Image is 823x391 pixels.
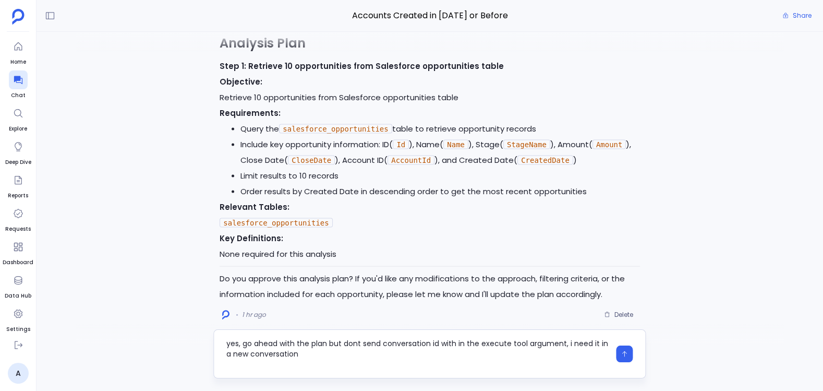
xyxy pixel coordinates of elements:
[279,124,392,134] code: salesforce_opportunities
[12,9,25,25] img: petavue logo
[220,76,262,87] strong: Objective:
[9,58,28,66] span: Home
[240,137,639,168] li: Include key opportunity information: ID( ), Name( ), Stage( ), Amount( ), Close Date( ), Account ...
[9,91,28,100] span: Chat
[597,307,640,323] button: Delete
[5,292,31,300] span: Data Hub
[242,311,266,319] span: 1 hr ago
[503,140,550,149] code: StageName
[220,271,639,302] p: Do you approve this analysis plan? If you'd like any modifications to the approach, filtering cri...
[220,218,332,228] code: salesforce_opportunities
[240,121,639,137] li: Query the table to retrieve opportunity records
[388,156,434,165] code: AccountId
[592,140,626,149] code: Amount
[5,158,31,167] span: Deep Dive
[5,204,31,233] a: Requests
[288,156,335,165] code: CloseDate
[9,37,28,66] a: Home
[9,104,28,133] a: Explore
[240,168,639,184] li: Limit results to 10 records
[3,238,33,267] a: Dashboard
[5,225,31,233] span: Requests
[6,325,30,334] span: Settings
[776,8,818,23] button: Share
[6,304,30,334] a: Settings
[614,311,633,319] span: Delete
[8,363,29,384] a: A
[220,61,504,72] strong: Step 1: Retrieve 10 opportunities from Salesforce opportunities table
[9,125,28,133] span: Explore
[213,9,646,22] span: Accounts Created in [DATE] or Before
[220,231,639,262] p: None required for this analysis
[517,156,573,165] code: CreatedDate
[8,192,28,200] span: Reports
[3,258,33,267] span: Dashboard
[226,338,610,370] textarea: yes, go ahead with the plan but dont send conversation id with in the execute tool argument, i ne...
[222,310,229,320] img: logo
[220,108,281,119] strong: Requirements:
[443,140,468,149] code: Name
[393,140,409,149] code: Id
[793,11,812,20] span: Share
[240,184,639,199] li: Order results by Created Date in descending order to get the most recent opportunities
[5,137,31,167] a: Deep Dive
[8,171,28,200] a: Reports
[220,74,639,105] p: Retrieve 10 opportunities from Salesforce opportunities table
[220,233,283,244] strong: Key Definitions:
[220,202,289,212] strong: Relevant Tables:
[5,271,31,300] a: Data Hub
[9,70,28,100] a: Chat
